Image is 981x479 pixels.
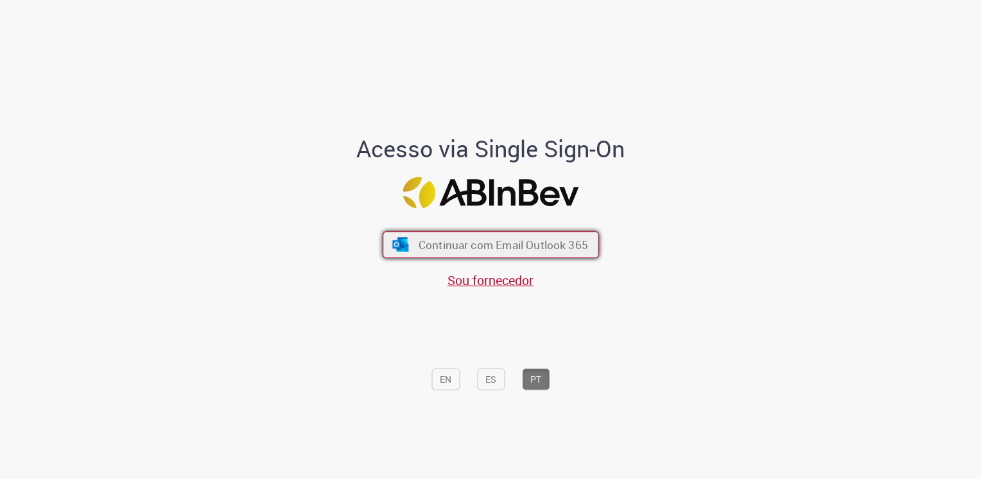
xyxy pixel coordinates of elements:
[403,177,578,208] img: Logo ABInBev
[447,271,534,288] a: Sou fornecedor
[313,136,669,162] h1: Acesso via Single Sign-On
[477,368,505,390] button: ES
[391,237,410,251] img: ícone Azure/Microsoft 360
[383,231,599,258] button: ícone Azure/Microsoft 360 Continuar com Email Outlook 365
[418,237,587,252] span: Continuar com Email Outlook 365
[431,368,460,390] button: EN
[522,368,550,390] button: PT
